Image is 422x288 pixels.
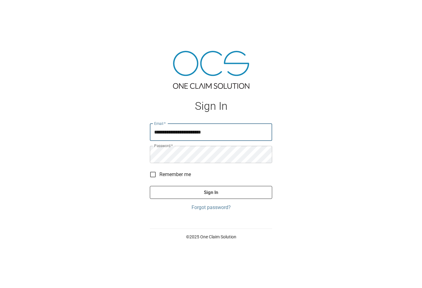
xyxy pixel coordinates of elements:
[150,100,272,113] h1: Sign In
[159,171,191,178] span: Remember me
[154,143,173,148] label: Password
[7,4,32,16] img: ocs-logo-white-transparent.png
[173,51,249,89] img: ocs-logo-tra.png
[150,204,272,211] a: Forgot password?
[150,234,272,240] p: © 2025 One Claim Solution
[154,121,166,126] label: Email
[150,186,272,199] button: Sign In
